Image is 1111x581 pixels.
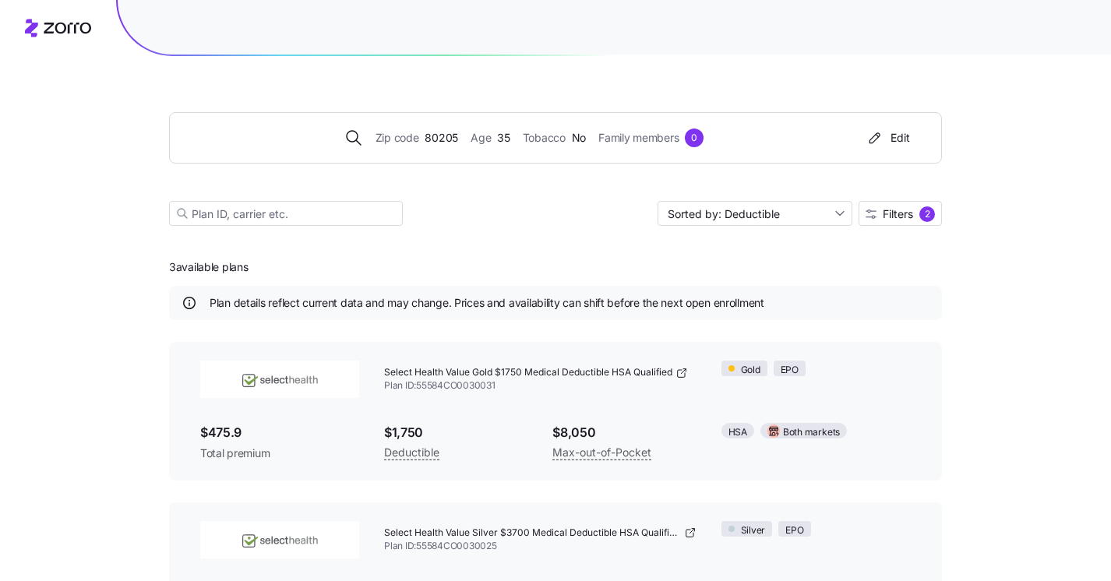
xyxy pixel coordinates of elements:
span: Total premium [200,445,359,461]
span: Plan ID: 55584CO0030031 [384,379,697,393]
span: Zip code [376,129,419,146]
span: EPO [785,523,803,538]
span: Deductible [384,443,439,462]
span: Silver [741,523,766,538]
img: SelectHealth [200,361,359,398]
span: Tobacco [523,129,566,146]
span: Plan ID: 55584CO0030025 [384,540,697,553]
span: EPO [781,363,799,378]
span: Max-out-of-Pocket [552,443,651,462]
span: Filters [883,209,913,220]
div: 0 [685,129,704,147]
span: No [572,129,586,146]
span: Select Health Value Silver $3700 Medical Deductible HSA Qualified Off Exchange [384,526,681,540]
span: 35 [497,129,510,146]
span: 80205 [425,129,458,146]
input: Plan ID, carrier etc. [169,201,403,226]
span: $1,750 [384,423,527,442]
button: Filters2 [859,201,942,226]
img: SelectHealth [200,521,359,558]
span: Select Health Value Gold $1750 Medical Deductible HSA Qualified [384,366,672,379]
input: Sort by [658,201,852,226]
span: Both markets [783,425,840,440]
button: Edit [859,125,916,150]
span: Plan details reflect current data and may change. Prices and availability can shift before the ne... [210,295,764,311]
span: Age [471,129,491,146]
span: HSA [728,425,747,440]
span: Family members [598,129,679,146]
span: Gold [741,363,760,378]
span: $8,050 [552,423,696,442]
div: Edit [866,130,910,146]
div: 2 [919,206,935,222]
span: $475.9 [200,423,359,442]
span: 3 available plans [169,259,249,275]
